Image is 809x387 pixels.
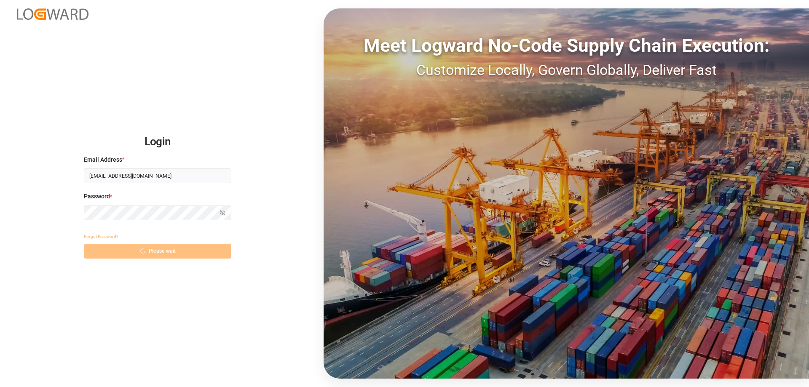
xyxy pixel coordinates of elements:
h2: Login [84,128,231,155]
div: Customize Locally, Govern Globally, Deliver Fast [324,59,809,81]
input: Enter your email [84,168,231,183]
img: Logward_new_orange.png [17,8,88,20]
span: Email Address [84,155,122,164]
div: Meet Logward No-Code Supply Chain Execution: [324,32,809,59]
span: Password [84,192,110,201]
